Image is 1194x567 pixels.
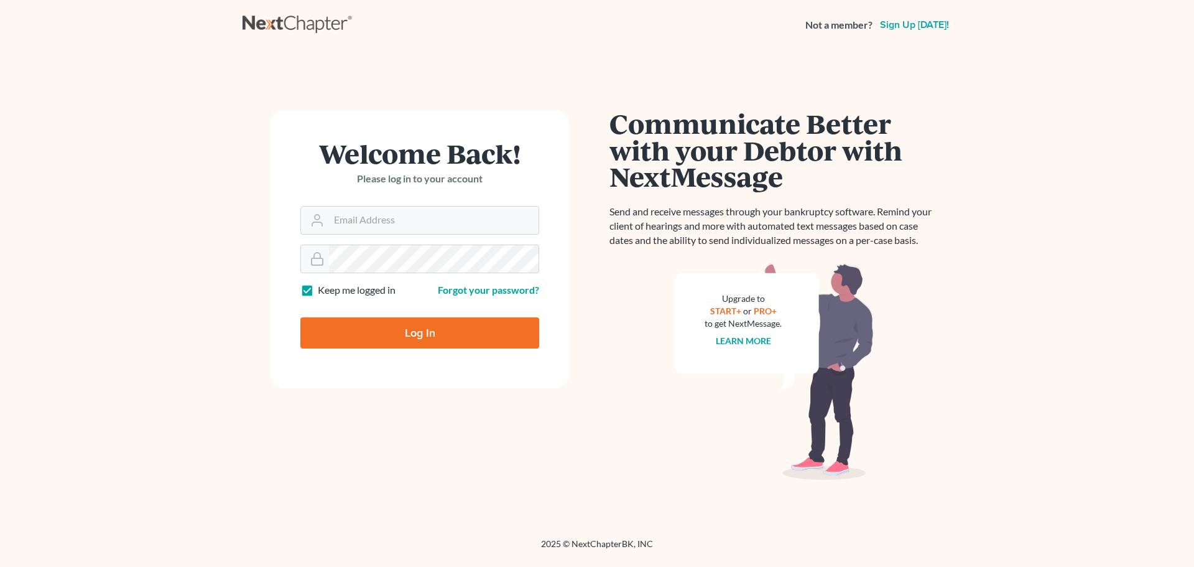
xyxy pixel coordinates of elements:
[705,317,782,330] div: to get NextMessage.
[716,335,771,346] a: Learn more
[743,306,752,316] span: or
[705,293,782,305] div: Upgrade to
[754,306,777,316] a: PRO+
[805,18,872,32] strong: Not a member?
[243,538,951,560] div: 2025 © NextChapterBK, INC
[438,284,539,296] a: Forgot your password?
[609,110,939,190] h1: Communicate Better with your Debtor with NextMessage
[300,172,539,186] p: Please log in to your account
[609,205,939,248] p: Send and receive messages through your bankruptcy software. Remind your client of hearings and mo...
[675,263,874,480] img: nextmessage_bg-59042aed3d76b12b5cd301f8e5b87938c9018125f34e5fa2b7a6b67550977c72.svg
[877,20,951,30] a: Sign up [DATE]!
[329,207,539,234] input: Email Address
[300,317,539,349] input: Log In
[300,140,539,167] h1: Welcome Back!
[710,306,741,316] a: START+
[318,283,396,298] label: Keep me logged in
